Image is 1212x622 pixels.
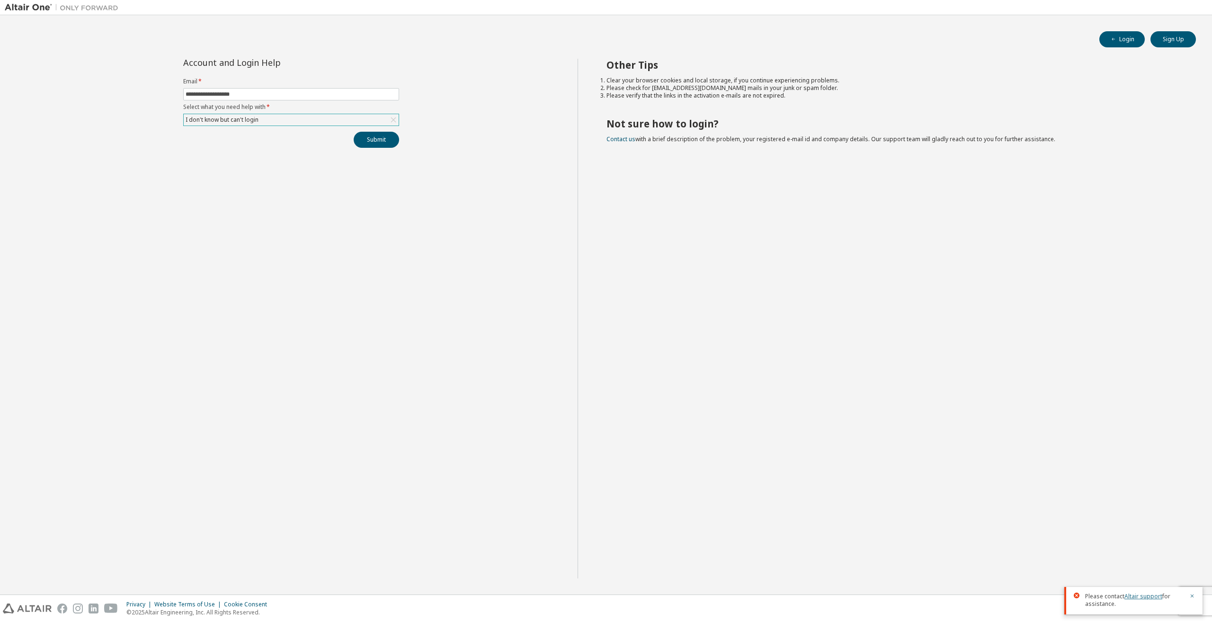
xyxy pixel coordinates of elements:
[1150,31,1196,47] button: Sign Up
[606,77,1179,84] li: Clear your browser cookies and local storage, if you continue experiencing problems.
[184,114,399,126] div: I don't know but can't login
[354,132,399,148] button: Submit
[606,135,635,143] a: Contact us
[89,604,98,613] img: linkedin.svg
[606,84,1179,92] li: Please check for [EMAIL_ADDRESS][DOMAIN_NAME] mails in your junk or spam folder.
[224,601,273,608] div: Cookie Consent
[126,601,154,608] div: Privacy
[183,103,399,111] label: Select what you need help with
[606,135,1055,143] span: with a brief description of the problem, your registered e-mail id and company details. Our suppo...
[183,78,399,85] label: Email
[183,59,356,66] div: Account and Login Help
[104,604,118,613] img: youtube.svg
[154,601,224,608] div: Website Terms of Use
[1099,31,1145,47] button: Login
[3,604,52,613] img: altair_logo.svg
[606,59,1179,71] h2: Other Tips
[1085,593,1184,608] span: Please contact for assistance.
[606,92,1179,99] li: Please verify that the links in the activation e-mails are not expired.
[184,115,260,125] div: I don't know but can't login
[73,604,83,613] img: instagram.svg
[5,3,123,12] img: Altair One
[126,608,273,616] p: © 2025 Altair Engineering, Inc. All Rights Reserved.
[57,604,67,613] img: facebook.svg
[606,117,1179,130] h2: Not sure how to login?
[1124,592,1162,600] a: Altair support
